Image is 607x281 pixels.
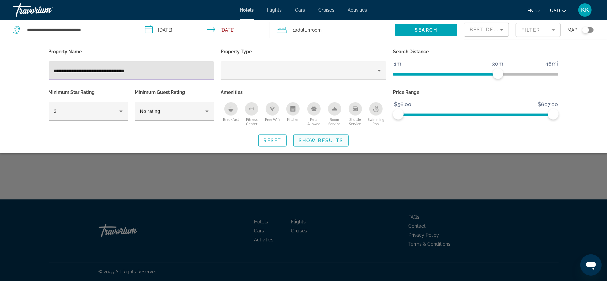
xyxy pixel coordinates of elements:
a: Travorium [13,1,80,19]
span: , 1 [306,25,322,35]
p: Amenities [221,88,386,97]
button: Filter [516,23,561,37]
p: Search Distance [393,47,559,56]
button: Room Service [324,102,345,126]
span: Swimming Pool [366,117,386,126]
button: Swimming Pool [366,102,386,126]
span: ngx-slider-max [548,109,559,120]
p: Minimum Guest Rating [135,88,214,97]
span: Pets Allowed [303,117,324,126]
p: Property Type [221,47,386,56]
button: Show Results [293,135,349,146]
span: KK [581,7,589,13]
ngx-slider: ngx-slider [393,73,559,74]
span: Free Wifi [265,117,280,122]
p: Price Range [393,88,559,97]
a: Cars [295,7,305,13]
a: Activities [348,7,367,13]
button: Pets Allowed [303,102,324,126]
button: User Menu [576,3,594,17]
p: Property Name [49,47,214,56]
iframe: Button to launch messaging window [580,254,602,276]
span: Room Service [324,117,345,126]
mat-select: Property type [226,67,381,75]
span: en [527,8,534,13]
button: Check-in date: Sep 26, 2025 Check-out date: Sep 28, 2025 [138,20,270,40]
span: Breakfast [223,117,239,122]
span: ngx-slider [493,68,503,79]
button: Reset [258,135,287,146]
p: Minimum Star Rating [49,88,128,97]
a: Cruises [319,7,335,13]
div: Hotel Filters [45,47,562,128]
button: Shuttle Service [345,102,366,126]
span: 1mi [393,59,404,69]
span: Best Deals [470,27,504,32]
span: ngx-slider [393,109,404,120]
button: Change language [527,6,540,15]
span: No rating [140,109,160,114]
span: 46mi [544,59,559,69]
button: Breakfast [221,102,241,126]
span: Room [310,27,322,33]
span: Fitness Center [241,117,262,126]
button: Kitchen [283,102,303,126]
span: 1 [293,25,306,35]
button: Toggle map [577,27,594,33]
button: Free Wifi [262,102,283,126]
span: Reset [264,138,282,143]
span: Search [415,27,437,33]
ngx-slider: ngx-slider [393,114,559,115]
button: Search [395,24,457,36]
mat-select: Sort by [470,26,503,34]
button: Fitness Center [241,102,262,126]
span: Show Results [299,138,343,143]
span: Map [567,25,577,35]
span: 30mi [491,59,506,69]
button: Change currency [550,6,566,15]
span: Adult [295,27,306,33]
span: $607.00 [537,100,559,110]
span: Shuttle Service [345,117,366,126]
span: Kitchen [287,117,299,122]
span: USD [550,8,560,13]
span: $56.00 [393,100,412,110]
span: 3 [54,109,57,114]
a: Flights [267,7,282,13]
a: Hotels [240,7,254,13]
button: Travelers: 1 adult, 0 children [270,20,395,40]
